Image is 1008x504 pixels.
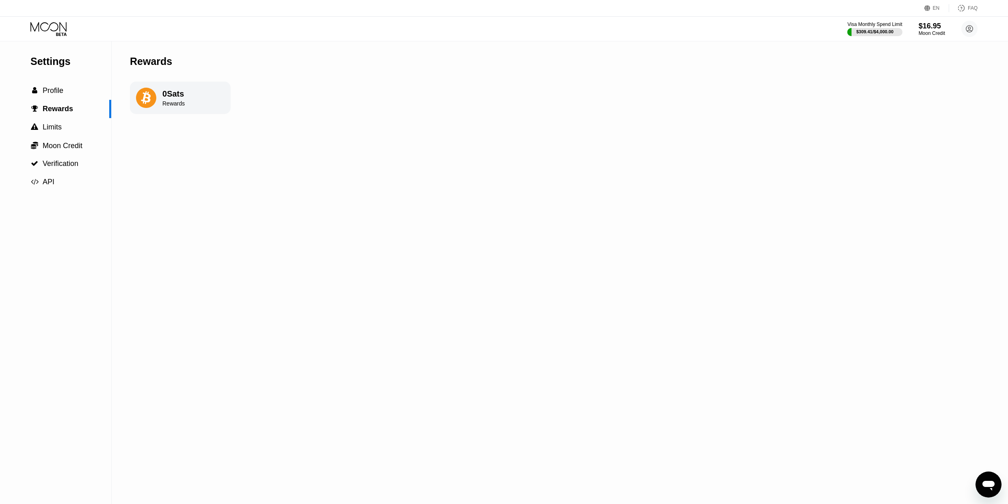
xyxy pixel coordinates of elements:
[924,4,949,12] div: EN
[43,105,73,113] span: Rewards
[30,141,39,149] div: 
[919,22,945,36] div: $16.95Moon Credit
[933,5,940,11] div: EN
[43,178,54,186] span: API
[968,5,978,11] div: FAQ
[919,22,945,30] div: $16.95
[43,123,62,131] span: Limits
[30,178,39,185] div: 
[162,89,185,99] div: 0 Sats
[31,105,38,112] span: 
[976,472,1002,498] iframe: Button to launch messaging window
[856,29,894,34] div: $309.41 / $4,000.00
[31,141,38,149] span: 
[847,22,902,27] div: Visa Monthly Spend Limit
[30,87,39,94] div: 
[847,22,902,36] div: Visa Monthly Spend Limit$309.41/$4,000.00
[162,100,185,107] div: Rewards
[43,86,63,95] span: Profile
[30,160,39,167] div: 
[130,56,172,67] div: Rewards
[30,56,111,67] div: Settings
[30,105,39,112] div: 
[31,123,38,131] span: 
[32,87,37,94] span: 
[43,159,78,168] span: Verification
[31,178,39,185] span: 
[30,123,39,131] div: 
[949,4,978,12] div: FAQ
[31,160,38,167] span: 
[919,30,945,36] div: Moon Credit
[43,142,82,150] span: Moon Credit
